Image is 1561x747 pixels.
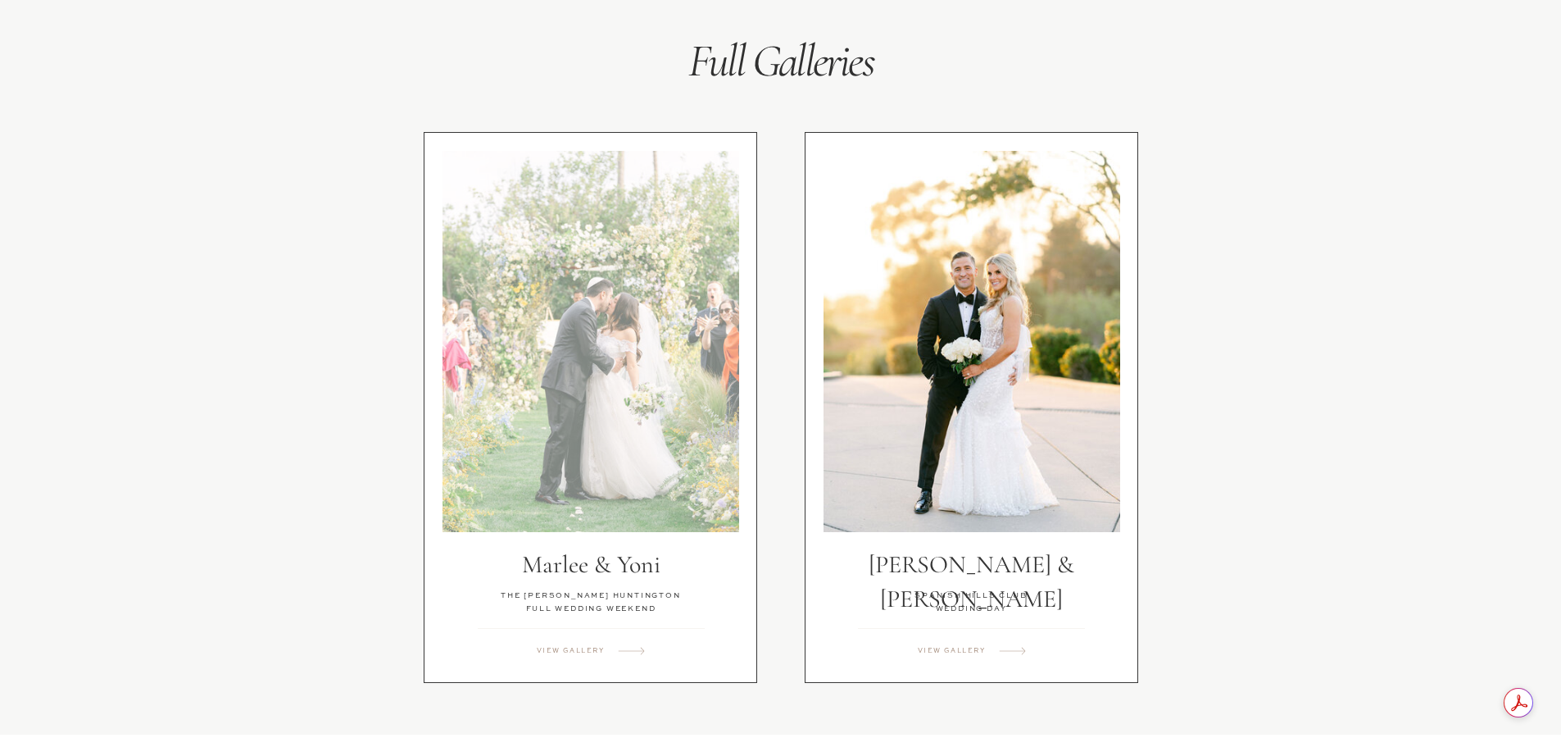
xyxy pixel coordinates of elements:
[476,548,706,583] p: Marlee & Yoni
[918,645,993,662] a: view gallery
[432,590,751,605] h2: THE [PERSON_NAME] HUNTINGTON full wedding weekend
[812,590,1131,605] h2: Spanish Hills Club wedding day
[537,645,612,662] a: view gallery
[688,33,874,89] i: Full Galleries
[804,548,1140,583] p: [PERSON_NAME] & [PERSON_NAME]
